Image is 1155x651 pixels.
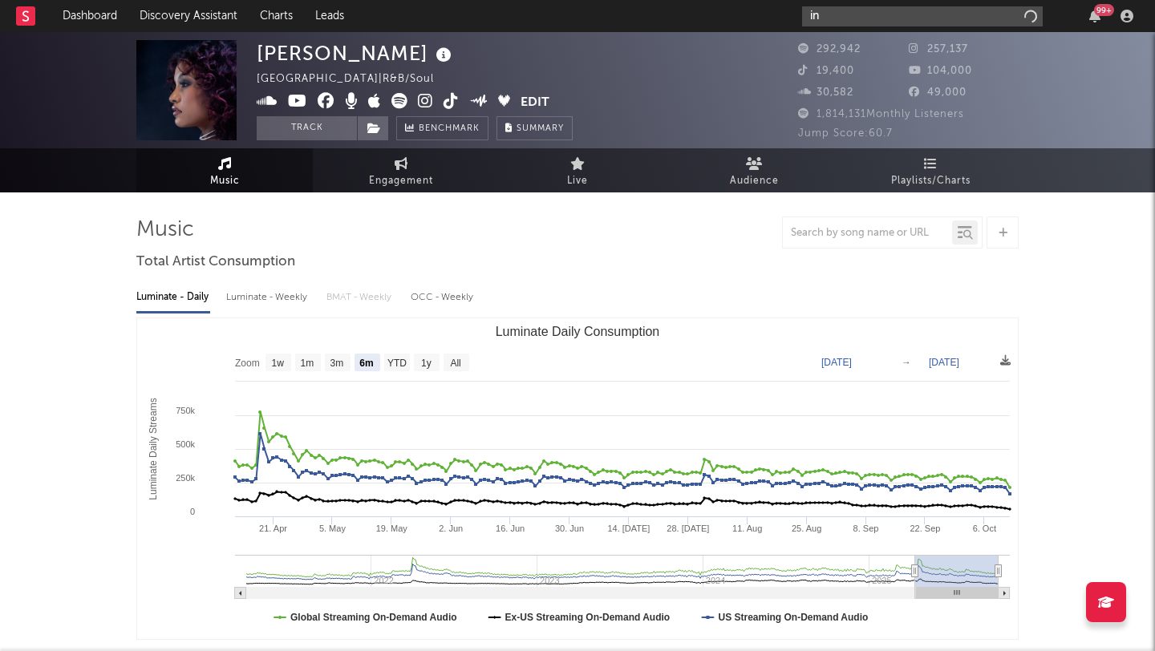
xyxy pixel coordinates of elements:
[666,148,842,192] a: Audience
[376,524,408,533] text: 19. May
[798,44,861,55] span: 292,942
[842,148,1019,192] a: Playlists/Charts
[798,66,854,76] span: 19,400
[909,44,968,55] span: 257,137
[567,172,588,191] span: Live
[290,612,457,623] text: Global Streaming On-Demand Audio
[667,524,709,533] text: 28. [DATE]
[136,253,295,272] span: Total Artist Consumption
[505,612,671,623] text: Ex-US Streaming On-Demand Audio
[190,507,195,516] text: 0
[421,358,432,369] text: 1y
[496,116,573,140] button: Summary
[798,87,853,98] span: 30,582
[226,284,310,311] div: Luminate - Weekly
[450,358,460,369] text: All
[891,172,971,191] span: Playlists/Charts
[1089,10,1100,22] button: 99+
[301,358,314,369] text: 1m
[148,398,159,499] text: Luminate Daily Streams
[272,358,285,369] text: 1w
[792,524,821,533] text: 25. Aug
[176,406,195,415] text: 750k
[136,148,313,192] a: Music
[259,524,287,533] text: 21. Apr
[176,439,195,449] text: 500k
[973,524,996,533] text: 6. Oct
[257,40,456,67] div: [PERSON_NAME]
[257,70,452,89] div: [GEOGRAPHIC_DATA] | R&B/Soul
[555,524,584,533] text: 30. Jun
[419,119,480,139] span: Benchmark
[718,612,868,623] text: US Streaming On-Demand Audio
[359,358,373,369] text: 6m
[732,524,762,533] text: 11. Aug
[910,524,940,533] text: 22. Sep
[798,109,964,119] span: 1,814,131 Monthly Listeners
[387,358,407,369] text: YTD
[396,116,488,140] a: Benchmark
[929,357,959,368] text: [DATE]
[489,148,666,192] a: Live
[730,172,779,191] span: Audience
[319,524,346,533] text: 5. May
[210,172,240,191] span: Music
[521,93,549,113] button: Edit
[176,473,195,483] text: 250k
[1094,4,1114,16] div: 99 +
[902,357,911,368] text: →
[853,524,879,533] text: 8. Sep
[909,66,972,76] span: 104,000
[496,325,660,338] text: Luminate Daily Consumption
[821,357,852,368] text: [DATE]
[439,524,463,533] text: 2. Jun
[517,124,564,133] span: Summary
[802,6,1043,26] input: Search for artists
[607,524,650,533] text: 14. [DATE]
[136,284,210,311] div: Luminate - Daily
[235,358,260,369] text: Zoom
[257,116,357,140] button: Track
[330,358,344,369] text: 3m
[496,524,525,533] text: 16. Jun
[798,128,893,139] span: Jump Score: 60.7
[369,172,433,191] span: Engagement
[411,284,475,311] div: OCC - Weekly
[909,87,967,98] span: 49,000
[783,227,952,240] input: Search by song name or URL
[137,318,1018,639] svg: Luminate Daily Consumption
[313,148,489,192] a: Engagement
